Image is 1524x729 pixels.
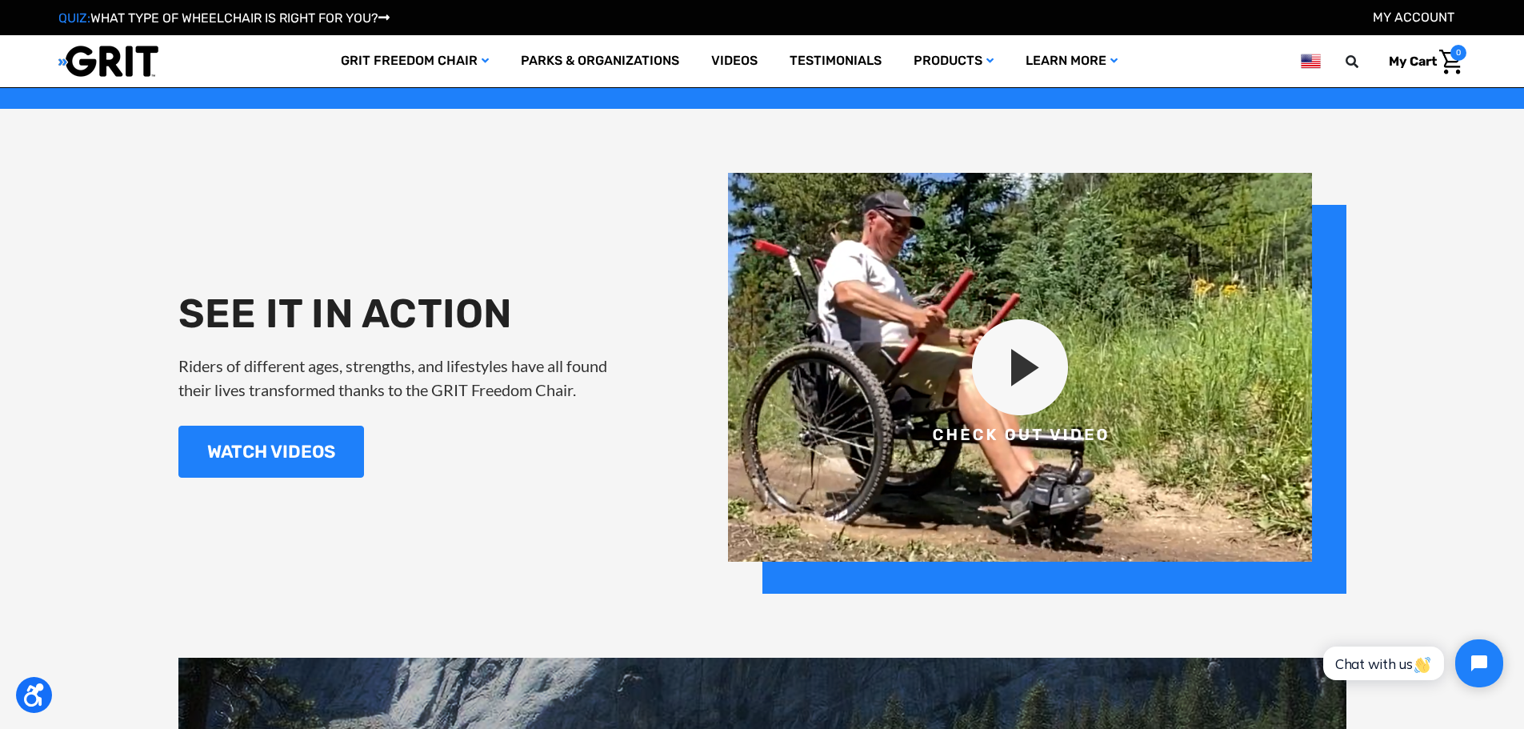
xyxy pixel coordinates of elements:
a: GRIT Freedom Chair [325,35,505,87]
img: GRIT All-Terrain Wheelchair and Mobility Equipment [58,45,158,78]
input: Search [1353,45,1377,78]
span: Phone Number [268,66,354,81]
span: My Cart [1389,54,1437,69]
iframe: Tidio Chat [1306,626,1517,701]
span: 0 [1450,45,1466,61]
a: Parks & Organizations [505,35,695,87]
a: Products [898,35,1010,87]
a: WATCH VIDEOS [178,426,364,478]
img: Cart [1439,50,1462,74]
a: Videos [695,35,774,87]
h2: SEE IT IN ACTION [178,290,626,338]
img: us.png [1301,51,1320,71]
a: Learn More [1010,35,1134,87]
a: Account [1373,10,1454,25]
a: Cart with 0 items [1377,45,1466,78]
a: Testimonials [774,35,898,87]
span: QUIZ: [58,10,90,26]
img: group-120-2x.png [728,173,1346,594]
a: QUIZ:WHAT TYPE OF WHEELCHAIR IS RIGHT FOR YOU? [58,10,390,26]
p: Riders of different ages, strengths, and lifestyles have all found their lives transformed thanks... [178,354,626,402]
